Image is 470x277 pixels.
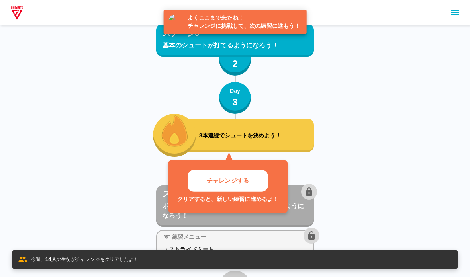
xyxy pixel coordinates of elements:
p: 2 [232,57,238,71]
p: 練習メニュー [172,233,206,241]
p: ・ストライドミート [163,245,307,254]
span: 14 人 [45,256,57,262]
p: 今週、 の生徒がチャレンジをクリアしたよ！ [31,256,139,263]
p: 3本連続でシュートを決めよう！ [199,131,311,140]
button: Day2 [219,44,251,76]
p: クリアすると、新しい練習に進めるよ！ [177,195,278,203]
p: 3 [232,95,238,109]
button: Day3 [219,82,251,114]
img: コーチアイコン [168,14,184,30]
p: ボールをもらう動き（レシーブ）ができるようになろう！ [163,201,307,220]
img: dummy [10,5,24,21]
p: ステージ6 [163,188,199,200]
p: Day [230,87,240,95]
button: fire_icon [153,114,196,157]
button: チャレンジする [188,170,268,192]
p: ステージ5 [163,27,199,39]
button: sidemenu [448,6,462,20]
p: 基本のシュートが打てるようになろう！ [163,41,307,50]
p: チャレンジする [207,176,249,185]
p: よくここまで来たね！ チャレンジに挑戦して、次の練習に進もう！ [188,14,300,30]
img: fire_icon [161,114,188,147]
